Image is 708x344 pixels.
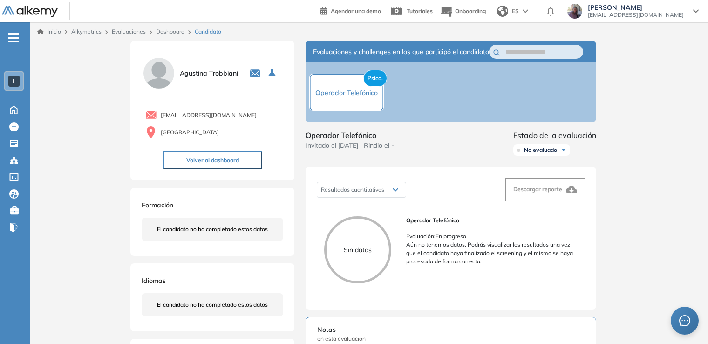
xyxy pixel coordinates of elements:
[71,28,102,35] span: Alkymetrics
[363,70,387,87] span: Psico.
[455,7,486,14] span: Onboarding
[406,232,578,241] p: Evaluación : En progreso
[588,11,684,19] span: [EMAIL_ADDRESS][DOMAIN_NAME]
[306,141,394,151] span: Invitado el [DATE] | Rindió el -
[317,325,585,335] span: Notas
[320,5,381,16] a: Agendar una demo
[313,47,489,57] span: Evaluaciones y challenges en los que participó el candidato
[8,37,19,39] i: -
[406,241,578,266] p: Aún no tenemos datos. Podrás visualizar los resultados una vez que el candidato haya finalizado e...
[157,301,268,309] span: El candidato no ha completado estos datos
[142,56,176,90] img: PROFILE_MENU_LOGO_USER
[163,151,262,169] button: Volver al dashboard
[161,128,219,137] span: [GEOGRAPHIC_DATA]
[440,1,486,21] button: Onboarding
[321,186,384,193] span: Resultados cuantitativos
[513,186,562,193] span: Descargar reporte
[180,69,238,78] span: Agustina Trobbiani
[331,7,381,14] span: Agendar una demo
[679,315,691,327] span: message
[112,28,146,35] a: Evaluaciones
[195,28,221,36] span: Candidato
[524,146,557,154] span: No evaluado
[407,7,433,14] span: Tutoriales
[561,147,566,153] img: Ícono de flecha
[317,335,585,343] span: en esta evaluación
[315,89,378,97] span: Operador Telefónico
[12,77,16,85] span: L
[142,201,173,209] span: Formación
[306,130,394,141] span: Operador Telefónico
[505,178,585,201] button: Descargar reporte
[142,276,166,285] span: Idiomas
[2,6,58,18] img: Logo
[512,7,519,15] span: ES
[327,245,389,255] p: Sin datos
[265,65,281,82] button: Seleccione la evaluación activa
[497,6,508,17] img: world
[406,216,578,225] span: Operador Telefónico
[588,4,684,11] span: [PERSON_NAME]
[37,28,61,36] a: Inicio
[513,130,596,141] span: Estado de la evaluación
[523,9,528,13] img: arrow
[161,111,257,119] span: [EMAIL_ADDRESS][DOMAIN_NAME]
[156,28,184,35] a: Dashboard
[157,225,268,234] span: El candidato no ha completado estos datos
